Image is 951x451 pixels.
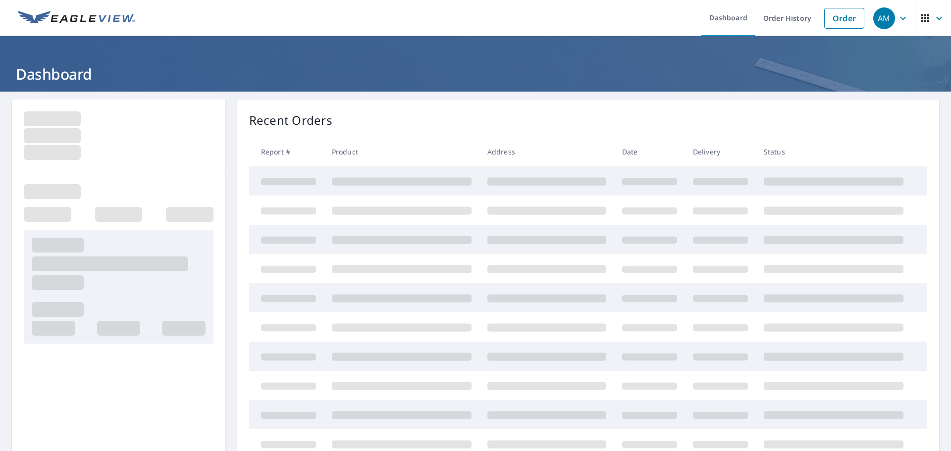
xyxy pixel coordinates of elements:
[685,137,756,166] th: Delivery
[614,137,685,166] th: Date
[824,8,864,29] a: Order
[249,137,324,166] th: Report #
[479,137,614,166] th: Address
[249,111,332,129] p: Recent Orders
[324,137,479,166] th: Product
[18,11,135,26] img: EV Logo
[873,7,895,29] div: AM
[756,137,911,166] th: Status
[12,64,939,84] h1: Dashboard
